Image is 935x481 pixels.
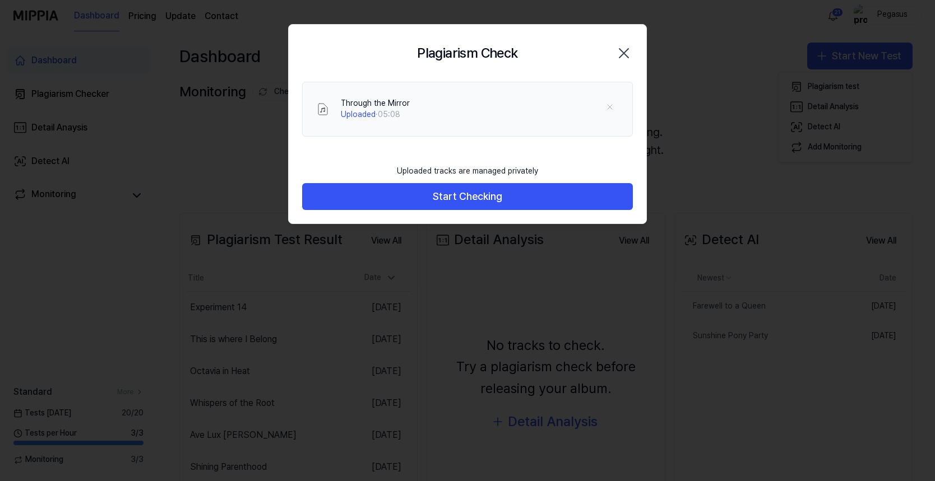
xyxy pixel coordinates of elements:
[316,102,330,116] img: File Select
[302,183,633,210] button: Start Checking
[341,98,410,109] div: Through the Mirror
[390,159,545,184] div: Uploaded tracks are managed privately
[341,109,410,120] div: · 05:08
[417,43,517,64] h2: Plagiarism Check
[341,110,376,119] span: Uploaded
